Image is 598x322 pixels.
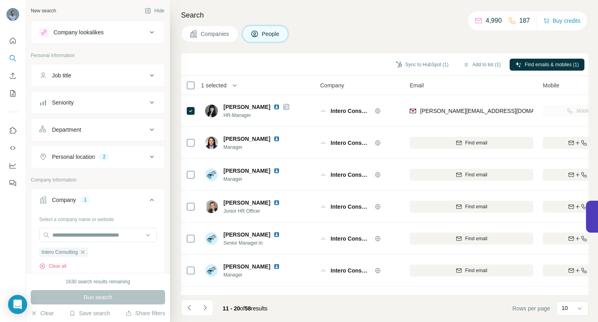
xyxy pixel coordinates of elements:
img: LinkedIn logo [273,168,280,174]
span: [PERSON_NAME] [223,263,270,271]
img: LinkedIn logo [273,200,280,206]
button: Find email [410,137,533,149]
div: New search [31,7,56,14]
img: provider findymail logo [410,107,416,115]
span: Companies [201,30,230,38]
img: LinkedIn logo [273,104,280,110]
button: Seniority [31,93,165,112]
div: 1630 search results remaining [66,278,130,285]
div: Department [52,126,81,134]
span: 1 selected [201,81,227,89]
span: Find email [465,267,487,274]
img: Logo of Intero Consulting [320,172,327,178]
button: Dashboard [6,158,19,173]
span: [PERSON_NAME] [223,231,270,239]
p: Company information [31,176,165,184]
span: [PERSON_NAME] [223,199,270,207]
button: Find email [410,233,533,245]
div: Select a company name or website [39,213,157,223]
button: Find email [410,265,533,277]
img: Avatar [205,200,218,213]
button: Use Surfe on LinkedIn [6,123,19,138]
div: Personal location [52,153,95,161]
img: Avatar [205,136,218,149]
button: Job title [31,66,165,85]
button: Use Surfe API [6,141,19,155]
button: Department [31,120,165,139]
button: Sync to HubSpot (1) [390,59,454,71]
div: Seniority [52,99,74,107]
button: Hide [139,5,170,17]
span: 58 [245,305,251,312]
span: Intero Consulting [42,249,78,256]
span: Find email [465,203,487,210]
button: Clear all [39,263,66,270]
button: Save search [69,309,110,317]
span: Find email [465,235,487,242]
span: HR-Manager [223,112,289,119]
span: People [262,30,280,38]
span: Manager [223,176,289,183]
span: Email [410,81,424,89]
button: Company1 [31,190,165,213]
span: [PERSON_NAME] [223,294,270,302]
img: LinkedIn logo [273,136,280,142]
span: [PERSON_NAME] [223,103,270,111]
span: [PERSON_NAME] [223,167,270,175]
div: Job title [52,71,71,79]
button: Quick start [6,34,19,48]
img: LinkedIn logo [273,231,280,238]
div: Company lookalikes [54,28,104,36]
img: Logo of Intero Consulting [320,235,327,242]
span: Intero Consulting [331,203,371,211]
span: [PERSON_NAME] [223,135,270,143]
img: Logo of Intero Consulting [320,140,327,146]
img: Logo of Intero Consulting [320,108,327,114]
p: Personal information [31,52,165,59]
img: Avatar [6,8,19,21]
button: Buy credits [543,15,580,26]
button: Personal location2 [31,147,165,166]
img: Logo of Intero Consulting [320,267,327,274]
div: 1 [81,196,90,203]
button: Navigate to next page [197,300,213,316]
span: of [240,305,245,312]
span: Find emails & mobiles (1) [525,61,579,68]
p: 4,990 [486,16,502,26]
span: Manager [223,144,289,151]
button: Enrich CSV [6,69,19,83]
button: Share filters [126,309,165,317]
p: 10 [562,304,568,312]
span: Manager [223,271,289,279]
span: Find email [465,139,487,146]
span: Company [320,81,344,89]
button: Add to list (1) [457,59,506,71]
img: Avatar [205,105,218,117]
img: Avatar [205,168,218,181]
p: 187 [519,16,530,26]
span: Intero Consulting [331,235,371,243]
span: 11 - 20 [223,305,240,312]
span: [PERSON_NAME][EMAIL_ADDRESS][DOMAIN_NAME] [420,108,561,114]
div: Company [52,196,76,204]
span: Rows per page [512,304,550,312]
span: Senior Manager:in [223,239,289,247]
img: Avatar [205,264,218,277]
span: Find email [465,171,487,178]
button: Company lookalikes [31,23,165,42]
button: Find email [410,169,533,181]
img: LinkedIn logo [273,263,280,270]
span: results [223,305,267,312]
div: 2 [100,153,109,160]
button: Clear [31,309,54,317]
button: My lists [6,86,19,101]
button: Find emails & mobiles (1) [510,59,584,71]
span: Intero Consulting [331,267,371,275]
span: Mobile [543,81,559,89]
span: Intero Consulting [331,139,371,147]
span: Intero Consulting [331,107,371,115]
button: Find email [410,201,533,213]
img: Logo of Intero Consulting [320,203,327,210]
div: Open Intercom Messenger [8,295,27,314]
span: Intero Consulting [331,171,371,179]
